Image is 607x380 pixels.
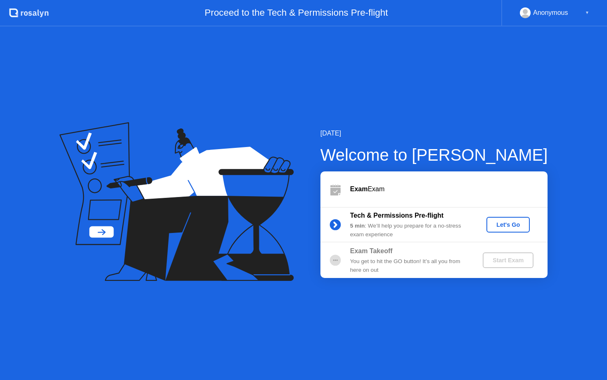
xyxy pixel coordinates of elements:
[350,257,469,274] div: You get to hit the GO button! It’s all you from here on out
[533,7,568,18] div: Anonymous
[585,7,589,18] div: ▼
[350,223,365,229] b: 5 min
[350,222,469,239] div: : We’ll help you prepare for a no-stress exam experience
[350,184,548,194] div: Exam
[486,217,530,233] button: Let's Go
[350,212,443,219] b: Tech & Permissions Pre-flight
[320,142,548,167] div: Welcome to [PERSON_NAME]
[350,247,393,254] b: Exam Takeoff
[486,257,530,264] div: Start Exam
[490,221,526,228] div: Let's Go
[483,252,533,268] button: Start Exam
[350,185,368,192] b: Exam
[320,128,548,138] div: [DATE]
